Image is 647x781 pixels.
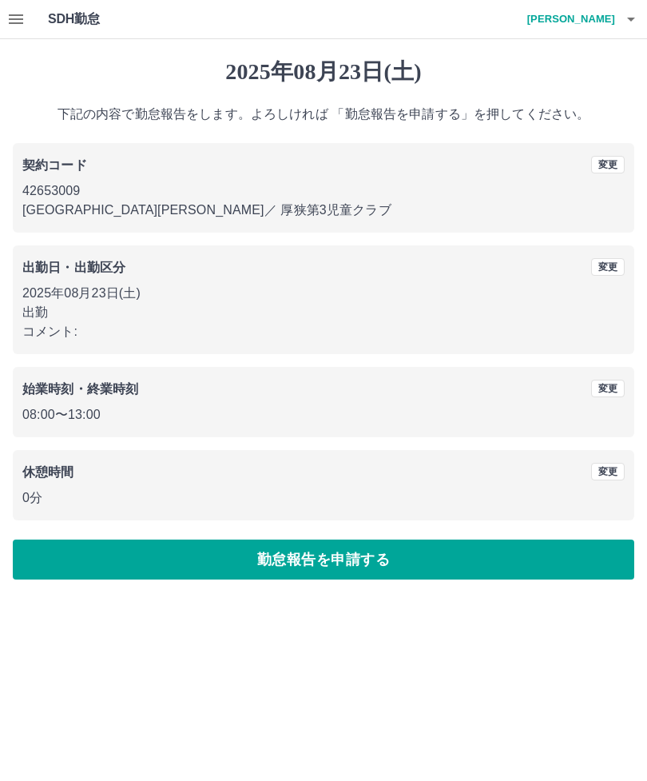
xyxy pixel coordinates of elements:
p: 2025年08月23日(土) [22,284,625,303]
p: 出勤 [22,303,625,322]
p: 42653009 [22,181,625,201]
p: 08:00 〜 13:00 [22,405,625,424]
button: 変更 [591,380,625,397]
p: 0分 [22,488,625,508]
p: 下記の内容で勤怠報告をします。よろしければ 「勤怠報告を申請する」を押してください。 [13,105,634,124]
b: 休憩時間 [22,465,74,479]
button: 変更 [591,463,625,480]
button: 変更 [591,258,625,276]
p: コメント: [22,322,625,341]
b: 出勤日・出勤区分 [22,261,125,274]
p: [GEOGRAPHIC_DATA][PERSON_NAME] ／ 厚狭第3児童クラブ [22,201,625,220]
b: 始業時刻・終業時刻 [22,382,138,396]
h1: 2025年08月23日(土) [13,58,634,86]
b: 契約コード [22,158,87,172]
button: 勤怠報告を申請する [13,540,634,580]
button: 変更 [591,156,625,173]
